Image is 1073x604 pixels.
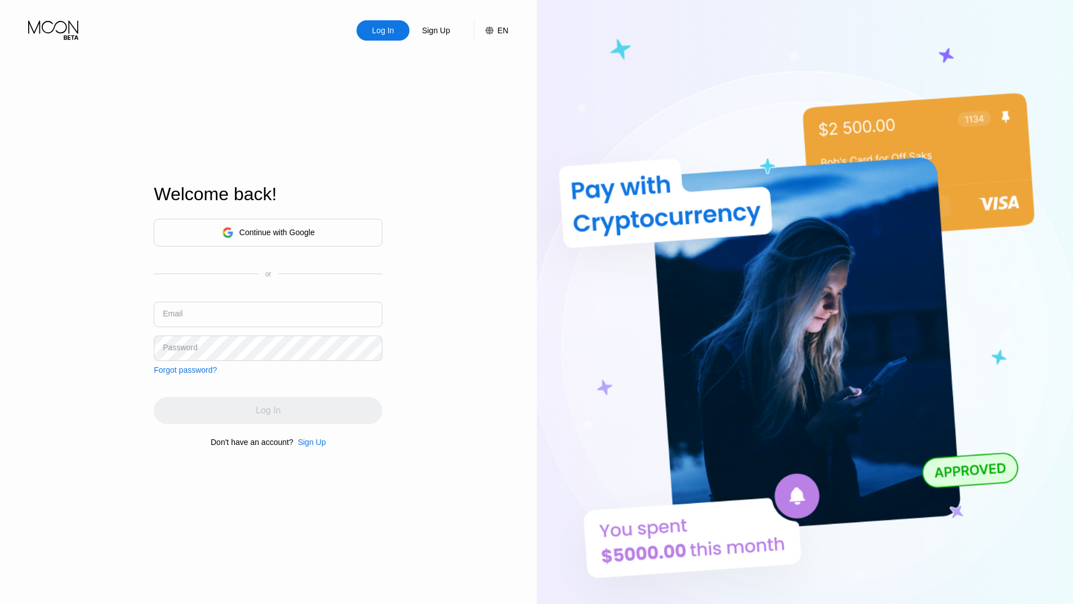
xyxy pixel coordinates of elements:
div: Log In [371,25,395,36]
div: Forgot password? [154,365,217,374]
div: or [265,270,271,278]
div: Sign Up [298,438,326,447]
div: EN [497,26,508,35]
div: Sign Up [409,20,462,41]
div: Continue with Google [239,228,315,237]
div: Sign Up [293,438,326,447]
div: Email [163,309,182,318]
div: EN [474,20,508,41]
div: Don't have an account? [211,438,293,447]
div: Log In [357,20,409,41]
div: Welcome back! [154,184,382,205]
div: Continue with Google [154,219,382,246]
div: Password [163,343,197,352]
div: Sign Up [421,25,451,36]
